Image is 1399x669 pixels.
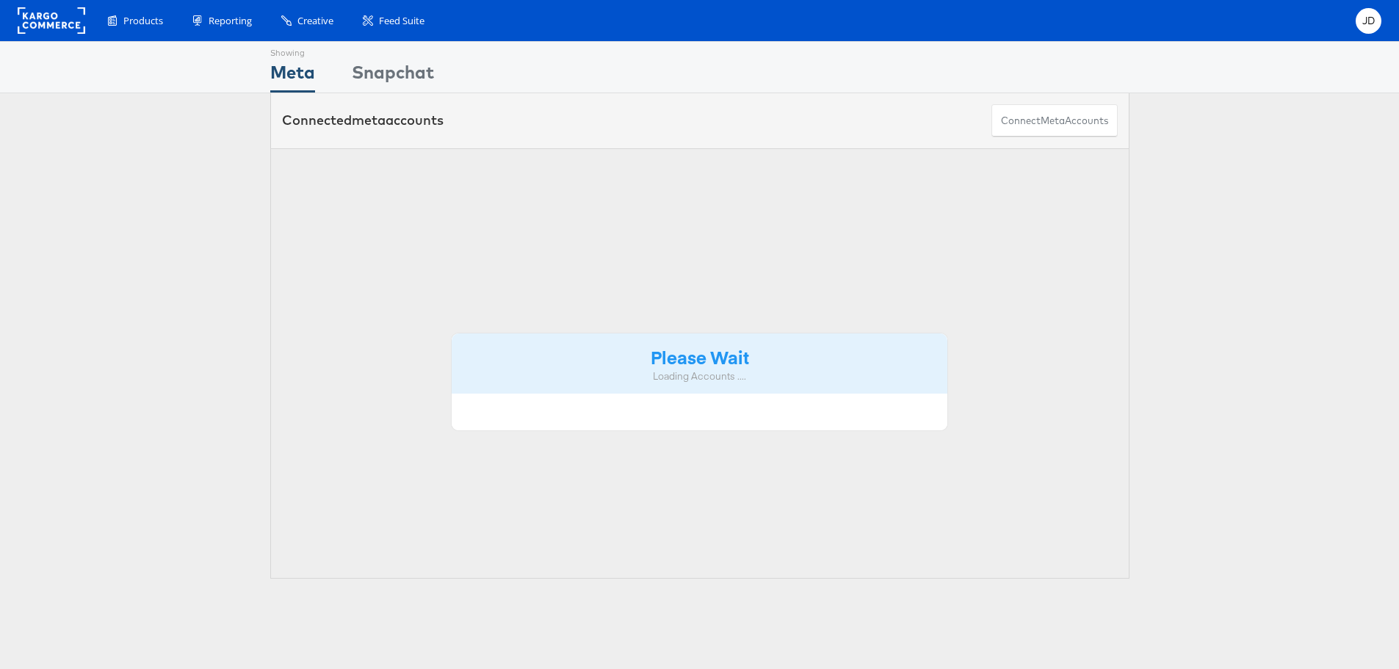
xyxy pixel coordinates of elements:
[1362,16,1375,26] span: JD
[352,112,386,129] span: meta
[352,59,434,93] div: Snapchat
[270,42,315,59] div: Showing
[270,59,315,93] div: Meta
[991,104,1118,137] button: ConnectmetaAccounts
[463,369,937,383] div: Loading Accounts ....
[1041,114,1065,128] span: meta
[123,14,163,28] span: Products
[209,14,252,28] span: Reporting
[651,344,749,369] strong: Please Wait
[297,14,333,28] span: Creative
[379,14,424,28] span: Feed Suite
[282,111,444,130] div: Connected accounts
